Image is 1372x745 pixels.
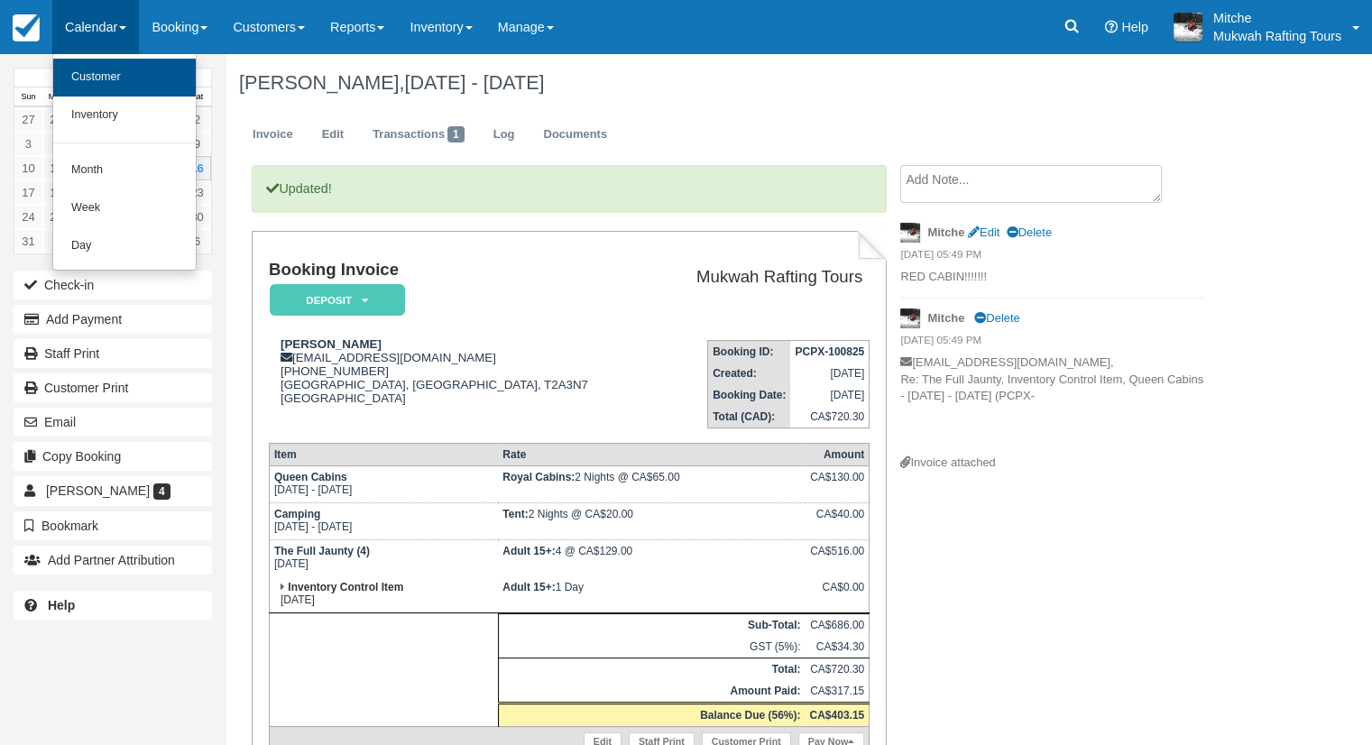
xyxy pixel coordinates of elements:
a: 18 [42,180,70,205]
th: Booking ID: [708,340,791,363]
strong: Mitche [927,225,964,239]
a: Documents [529,117,621,152]
td: [DATE] [790,363,869,384]
a: Delete [1007,225,1052,239]
td: [DATE] [790,384,869,406]
strong: Royal Cabins [502,471,575,483]
a: 10 [14,156,42,180]
th: Amount Paid: [498,680,805,704]
strong: The Full Jaunty (4) [274,545,370,557]
p: Mitche [1213,9,1341,27]
a: 30 [183,205,211,229]
a: 4 [42,132,70,156]
a: [PERSON_NAME] 4 [14,476,212,505]
th: Sun [14,87,42,107]
div: CA$40.00 [809,508,864,535]
img: checkfront-main-nav-mini-logo.png [13,14,40,41]
a: 25 [42,205,70,229]
a: Invoice [239,117,307,152]
a: Month [53,152,196,189]
strong: Camping [274,508,320,520]
strong: CA$403.15 [809,709,864,722]
a: Day [53,227,196,265]
td: [DATE] [269,576,498,613]
a: 9 [183,132,211,156]
em: [DATE] 05:49 PM [900,247,1204,267]
a: Help [14,591,212,620]
a: 17 [14,180,42,205]
a: 11 [42,156,70,180]
th: Item [269,443,498,465]
th: Sat [183,87,211,107]
div: CA$0.00 [809,581,864,608]
a: Customer Print [14,373,212,402]
button: Add Payment [14,305,212,334]
span: 4 [153,483,170,500]
strong: [PERSON_NAME] [281,337,382,351]
span: Help [1121,20,1148,34]
h1: [PERSON_NAME], [239,72,1241,94]
th: Balance Due (56%): [498,703,805,726]
a: Edit [308,117,357,152]
a: 23 [183,180,211,205]
div: CA$516.00 [809,545,864,572]
td: 2 Nights @ CA$20.00 [498,502,805,539]
b: Help [48,598,75,612]
button: Copy Booking [14,442,212,471]
td: 2 Nights @ CA$65.00 [498,465,805,502]
a: 31 [14,229,42,253]
td: [DATE] - [DATE] [269,502,498,539]
th: Mon [42,87,70,107]
span: [DATE] - [DATE] [404,71,544,94]
p: RED CABIN!!!!!!! [900,269,1204,286]
strong: Tent [502,508,528,520]
p: Mukwah Rafting Tours [1213,27,1341,45]
h2: Mukwah Rafting Tours [659,268,862,287]
a: Deposit [269,283,399,317]
td: CA$720.30 [790,406,869,428]
td: CA$34.30 [805,636,869,658]
th: Created: [708,363,791,384]
span: 1 [447,126,465,143]
a: 24 [14,205,42,229]
div: CA$130.00 [809,471,864,498]
em: Deposit [270,284,405,316]
em: [DATE] 05:49 PM [900,333,1204,353]
strong: Adult 15+ [502,581,555,593]
i: Help [1105,21,1118,33]
th: Amount [805,443,869,465]
strong: Adult 15+ [502,545,555,557]
a: Inventory [53,97,196,134]
p: [EMAIL_ADDRESS][DOMAIN_NAME], Re: The Full Jaunty, Inventory Control Item, Queen Cabins - [DATE] ... [900,354,1204,455]
a: Log [480,117,529,152]
a: Week [53,189,196,227]
th: Total: [498,658,805,680]
a: 28 [42,107,70,132]
button: Add Partner Attribution [14,546,212,575]
strong: PCPX-100825 [795,345,864,358]
a: Edit [968,225,999,239]
div: [EMAIL_ADDRESS][DOMAIN_NAME] [PHONE_NUMBER] [GEOGRAPHIC_DATA], [GEOGRAPHIC_DATA], T2A3N7 [GEOGRAP... [269,337,652,428]
div: Invoice attached [900,455,1204,472]
td: [DATE] - [DATE] [269,465,498,502]
td: 4 @ CA$129.00 [498,539,805,576]
th: Booking Date: [708,384,791,406]
button: Email [14,408,212,437]
a: Delete [974,311,1019,325]
button: Bookmark [14,511,212,540]
p: Updated! [252,165,886,213]
img: A1 [1174,13,1202,41]
a: 16 [183,156,211,180]
a: 27 [14,107,42,132]
th: Rate [498,443,805,465]
a: 2 [183,107,211,132]
td: CA$686.00 [805,613,869,636]
td: 1 Day [498,576,805,613]
a: 1 [42,229,70,253]
a: Staff Print [14,339,212,368]
strong: Queen Cabins [274,471,347,483]
td: [DATE] [269,539,498,576]
th: Total (CAD): [708,406,791,428]
th: Sub-Total: [498,613,805,636]
td: GST (5%): [498,636,805,658]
